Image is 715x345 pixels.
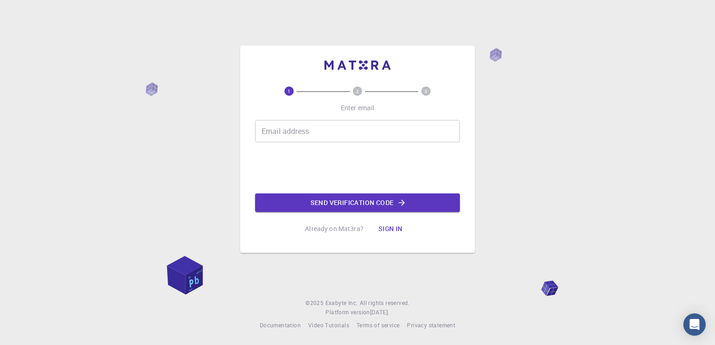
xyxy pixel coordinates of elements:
a: Documentation [260,321,301,330]
span: Terms of service [357,321,399,329]
span: [DATE] . [370,308,390,316]
a: Terms of service [357,321,399,330]
span: Privacy statement [407,321,455,329]
span: All rights reserved. [360,299,410,308]
span: Platform version [325,308,370,317]
a: Privacy statement [407,321,455,330]
p: Already on Mat3ra? [305,224,364,233]
span: © 2025 [305,299,325,308]
button: Sign in [371,219,410,238]
span: Video Tutorials [308,321,349,329]
iframe: reCAPTCHA [287,150,428,186]
text: 2 [356,88,359,94]
text: 3 [425,88,427,94]
div: Open Intercom Messenger [683,313,706,336]
a: [DATE]. [370,308,390,317]
span: Exabyte Inc. [325,299,358,306]
a: Exabyte Inc. [325,299,358,308]
span: Documentation [260,321,301,329]
a: Video Tutorials [308,321,349,330]
button: Send verification code [255,193,460,212]
text: 1 [288,88,290,94]
p: Enter email [341,103,375,113]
